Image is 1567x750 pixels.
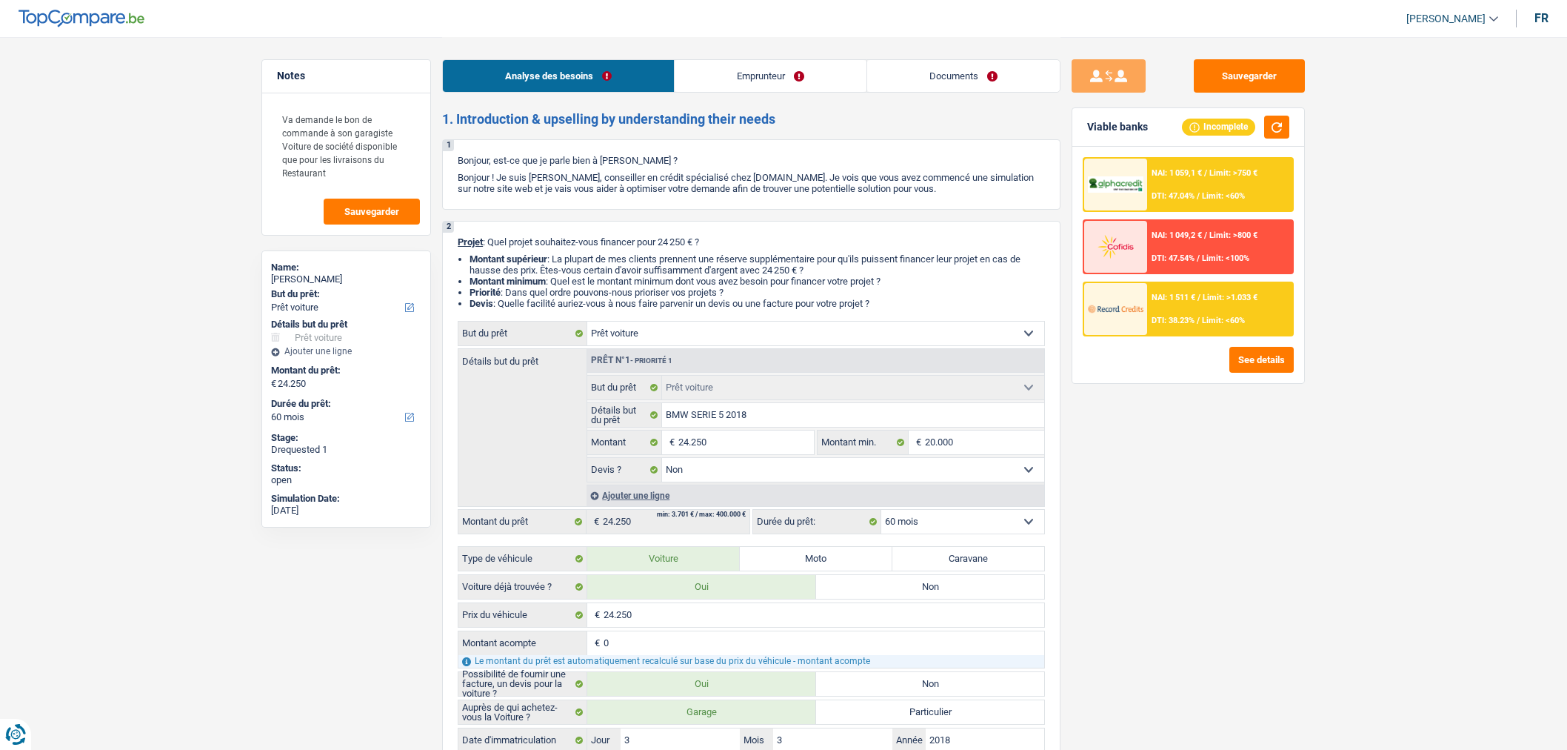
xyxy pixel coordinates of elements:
button: Sauvegarder [324,199,420,225]
span: Limit: <60% [1202,191,1245,201]
p: : Quel projet souhaitez-vous financer pour 24 250 € ? [458,236,1045,248]
span: € [271,378,276,390]
img: Record Credits [1088,295,1143,322]
strong: Montant minimum [470,276,546,287]
img: Cofidis [1088,233,1143,260]
label: Non [816,575,1045,599]
li: : Quel est le montant minimum dont vous avez besoin pour financer votre projet ? [470,276,1045,287]
label: Voiture [587,547,740,571]
strong: Priorité [470,287,501,298]
div: 1 [443,140,454,151]
label: Durée du prêt: [753,510,881,534]
img: AlphaCredit [1088,176,1143,193]
label: Montant du prêt: [271,365,418,376]
span: Limit: <60% [1202,316,1245,325]
label: Caravane [892,547,1045,571]
div: min: 3.701 € / max: 400.000 € [657,511,746,518]
label: Montant min. [818,431,908,454]
button: Sauvegarder [1194,59,1305,93]
p: Bonjour, est-ce que je parle bien à [PERSON_NAME] ? [458,155,1045,166]
div: Le montant du prêt est automatiquement recalculé sur base du prix du véhicule - montant acompte [458,655,1044,668]
span: NAI: 1 059,1 € [1152,168,1202,178]
div: Name: [271,262,421,273]
span: / [1197,191,1200,201]
span: Limit: >1.033 € [1203,293,1257,302]
div: open [271,474,421,486]
span: / [1204,230,1207,240]
img: TopCompare Logo [19,10,144,27]
span: Projet [458,236,483,248]
div: Stage: [271,432,421,444]
div: Viable banks [1087,121,1148,133]
label: Possibilité de fournir une facture, un devis pour la voiture ? [458,672,587,696]
span: € [587,510,603,534]
span: € [587,631,604,655]
a: Analyse des besoins [443,60,674,92]
div: [PERSON_NAME] [271,273,421,285]
label: Montant [587,431,662,454]
label: Prix du véhicule [458,603,587,627]
label: Montant acompte [458,631,587,655]
span: Limit: >750 € [1209,168,1257,178]
label: Durée du prêt: [271,398,418,410]
a: Documents [867,60,1060,92]
label: Garage [587,700,816,724]
button: See details [1229,347,1294,373]
li: : Quelle facilité auriez-vous à nous faire parvenir un devis ou une facture pour votre projet ? [470,298,1045,309]
label: Détails but du prêt [458,349,587,366]
span: / [1197,316,1200,325]
label: Non [816,672,1045,696]
div: Ajouter une ligne [587,485,1044,506]
h5: Notes [277,70,415,82]
div: fr [1534,11,1548,25]
div: Ajouter une ligne [271,346,421,356]
label: Oui [587,672,816,696]
label: Oui [587,575,816,599]
strong: Montant supérieur [470,253,547,265]
p: Bonjour ! Je suis [PERSON_NAME], conseiller en crédit spécialisé chez [DOMAIN_NAME]. Je vois que ... [458,172,1045,194]
label: But du prêt: [271,288,418,300]
label: Moto [740,547,892,571]
label: Montant du prêt [458,510,587,534]
label: Voiture déjà trouvée ? [458,575,587,599]
label: Particulier [816,700,1045,724]
span: Limit: <100% [1202,253,1249,263]
span: Sauvegarder [344,207,399,216]
div: [DATE] [271,505,421,517]
div: Incomplete [1182,119,1255,135]
span: / [1197,253,1200,263]
span: DTI: 47.04% [1152,191,1195,201]
label: Auprès de qui achetez-vous la Voiture ? [458,700,587,724]
span: [PERSON_NAME] [1406,13,1486,25]
span: - Priorité 1 [630,356,672,365]
label: Détails but du prêt [587,403,662,427]
span: € [662,431,678,454]
span: / [1204,168,1207,178]
div: Status: [271,462,421,474]
label: But du prêt [458,322,587,345]
span: / [1197,293,1200,302]
span: DTI: 47.54% [1152,253,1195,263]
label: Type de véhicule [458,547,587,571]
div: 2 [443,222,454,233]
a: Emprunteur [675,60,866,92]
span: € [909,431,925,454]
h2: 1. Introduction & upselling by understanding their needs [442,111,1060,127]
div: Simulation Date: [271,493,421,505]
li: : Dans quel ordre pouvons-nous prioriser vos projets ? [470,287,1045,298]
span: DTI: 38.23% [1152,316,1195,325]
a: [PERSON_NAME] [1394,7,1498,31]
label: But du prêt [587,376,662,399]
span: NAI: 1 049,2 € [1152,230,1202,240]
div: Drequested 1 [271,444,421,456]
li: : La plupart de mes clients prennent une réserve supplémentaire pour qu'ils puissent financer leu... [470,253,1045,276]
span: € [587,603,604,627]
span: Devis [470,298,493,309]
span: Limit: >800 € [1209,230,1257,240]
span: NAI: 1 511 € [1152,293,1195,302]
div: Détails but du prêt [271,319,421,331]
label: Devis ? [587,458,662,482]
div: Prêt n°1 [587,356,676,365]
